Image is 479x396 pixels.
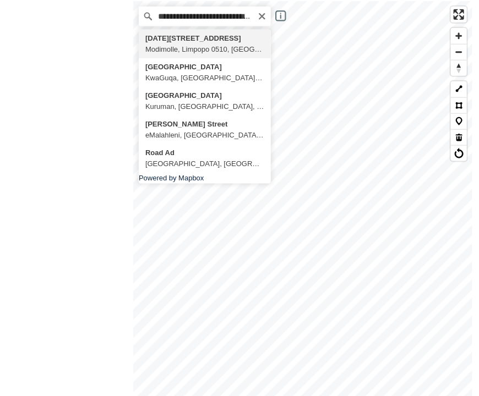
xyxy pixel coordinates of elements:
[451,81,467,97] button: LineString tool (l)
[451,113,467,129] button: Marker tool (m)
[145,33,264,44] div: [DATE][STREET_ADDRESS]
[451,45,467,60] span: Zoom out
[145,101,264,112] div: Kuruman, [GEOGRAPHIC_DATA], [GEOGRAPHIC_DATA]
[451,7,467,23] button: Enter fullscreen
[145,73,264,84] div: KwaGuqa, [GEOGRAPHIC_DATA] 1034, [GEOGRAPHIC_DATA]
[258,10,266,21] button: Clear
[451,97,467,113] button: Polygon tool (p)
[145,147,264,158] div: Road Ad
[451,129,467,145] button: Delete
[451,44,467,60] button: Zoom out
[145,130,264,141] div: eMalahleni, [GEOGRAPHIC_DATA] 1034, [GEOGRAPHIC_DATA]
[145,158,264,169] div: [GEOGRAPHIC_DATA], [GEOGRAPHIC_DATA], [GEOGRAPHIC_DATA]
[451,28,467,44] button: Zoom in
[451,60,467,76] button: Reset bearing to north
[145,62,264,73] div: [GEOGRAPHIC_DATA]
[451,61,467,76] span: Reset bearing to north
[139,7,271,26] input: Search place...
[145,119,264,130] div: [PERSON_NAME] Street
[145,90,264,101] div: [GEOGRAPHIC_DATA]
[139,174,204,182] a: Powered by Mapbox
[145,44,264,55] div: Modimolle, Limpopo 0510, [GEOGRAPHIC_DATA]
